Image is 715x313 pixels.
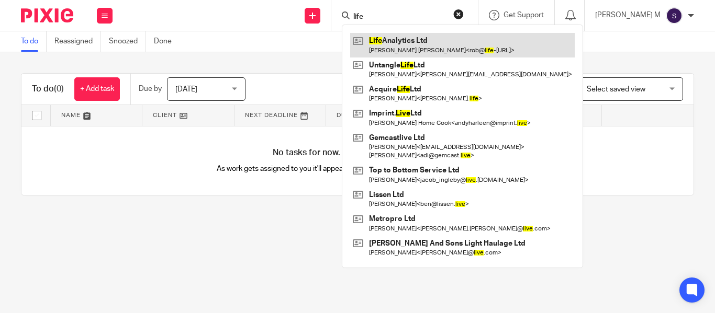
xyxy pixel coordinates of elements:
button: Clear [453,9,464,19]
h1: To do [32,84,64,95]
span: [DATE] [175,86,197,93]
img: Pixie [21,8,73,22]
p: [PERSON_NAME] M [595,10,661,20]
h4: No tasks for now. Relax and enjoy your day! [21,147,694,158]
input: Search [352,13,446,22]
a: Done [154,31,180,52]
p: As work gets assigned to you it'll appear here automatically, helping you stay organised. [189,164,526,174]
a: Reassigned [54,31,101,52]
span: Get Support [504,11,544,19]
a: Snoozed [109,31,146,52]
a: To do [21,31,47,52]
img: svg%3E [666,7,683,24]
p: Due by [139,84,162,94]
a: + Add task [74,77,120,101]
span: (0) [54,85,64,93]
span: Select saved view [587,86,645,93]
